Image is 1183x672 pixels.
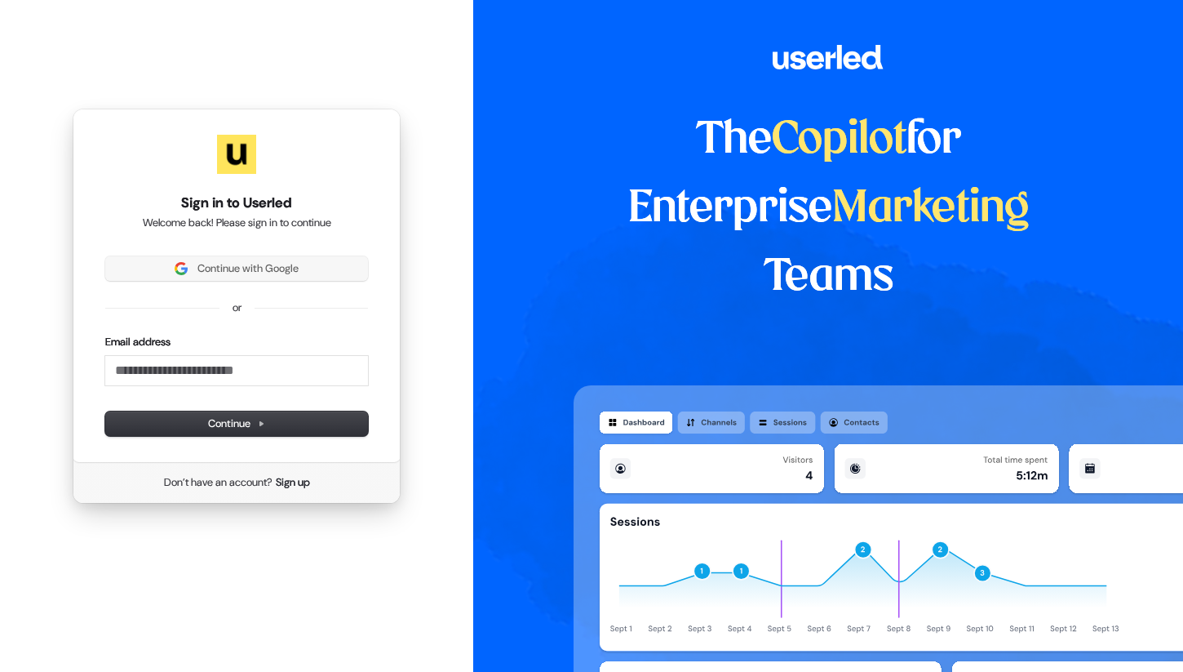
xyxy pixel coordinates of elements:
span: Continue with Google [197,261,299,276]
h1: Sign in to Userled [105,194,368,213]
button: Sign in with GoogleContinue with Google [105,256,368,281]
label: Email address [105,335,171,349]
button: Continue [105,412,368,436]
span: Don’t have an account? [164,475,272,490]
img: Userled [217,135,256,174]
span: Continue [208,416,265,431]
a: Sign up [276,475,310,490]
h1: The for Enterprise Teams [574,106,1083,312]
span: Marketing [832,188,1030,230]
p: or [233,300,241,315]
span: Copilot [772,119,906,162]
p: Welcome back! Please sign in to continue [105,216,368,230]
img: Sign in with Google [175,262,188,275]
